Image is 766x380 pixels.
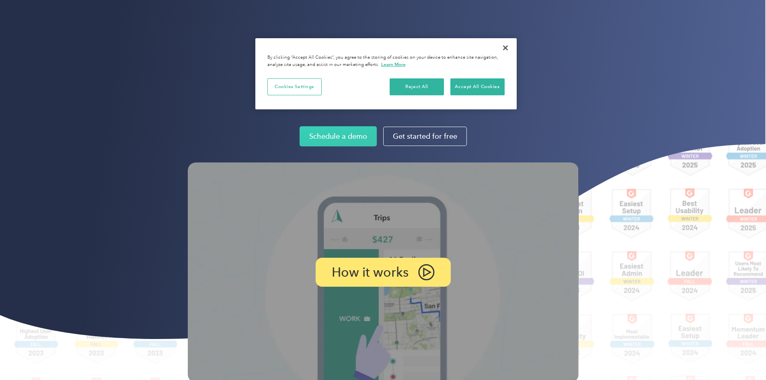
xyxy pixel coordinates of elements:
button: Reject All [390,78,444,95]
a: Get started for free [383,127,467,146]
p: How it works [332,267,409,278]
div: Privacy [255,38,517,109]
a: More information about your privacy, opens in a new tab [381,62,406,67]
button: Cookies Settings [267,78,322,95]
div: By clicking “Accept All Cookies”, you agree to the storing of cookies on your device to enhance s... [267,54,505,68]
button: Close [497,39,514,57]
div: Cookie banner [255,38,517,109]
a: Schedule a demo [300,126,377,146]
button: Accept All Cookies [450,78,505,95]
